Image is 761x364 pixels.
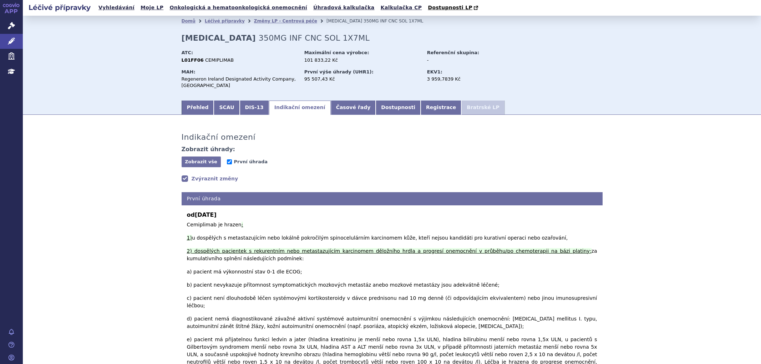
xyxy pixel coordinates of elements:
[182,57,204,63] strong: L01FF06
[182,133,256,142] h3: Indikační omezení
[195,211,217,218] span: [DATE]
[427,76,507,82] div: 3 959,7839 Kč
[269,101,331,115] a: Indikační omezení
[311,3,377,12] a: Úhradová kalkulačka
[331,101,376,115] a: Časové řady
[182,76,298,89] div: Regeneron Ireland Designated Activity Company, [GEOGRAPHIC_DATA]
[227,159,232,164] input: První úhrada
[182,192,603,205] h4: První úhrada
[182,101,214,115] a: Přehled
[182,69,196,75] strong: MAH:
[205,57,234,63] span: CEMIPLIMAB
[427,57,507,63] div: -
[187,248,592,254] ins: 2) dospělých pacientek s rekurentním nebo metastazujícím karcinomem děložního hrdla a progresí on...
[304,50,369,55] strong: Maximální cena výrobce:
[364,19,423,24] span: 350MG INF CNC SOL 1X7ML
[182,19,196,24] a: Domů
[185,159,217,164] span: Zobrazit vše
[259,34,370,42] span: 350MG INF CNC SOL 1X7ML
[182,146,235,153] h4: Zobrazit úhrady:
[427,69,442,75] strong: EKV1:
[379,3,424,12] a: Kalkulačka CP
[234,159,268,164] span: První úhrada
[167,3,309,12] a: Onkologická a hematoonkologická onemocnění
[326,19,362,24] span: [MEDICAL_DATA]
[428,5,472,10] span: Dostupnosti LP
[254,19,317,24] a: Změny LP - Centrová péče
[304,57,420,63] div: 101 833,22 Kč
[187,222,242,227] span: Cemiplimab je hrazen
[240,101,269,115] a: DIS-13
[23,2,96,12] h2: Léčivé přípravky
[304,69,374,75] strong: První výše úhrady (UHR1):
[182,34,256,42] strong: [MEDICAL_DATA]
[96,3,137,12] a: Vyhledávání
[214,101,239,115] a: SCAU
[182,157,221,167] button: Zobrazit vše
[205,19,245,24] a: Léčivé přípravky
[182,50,193,55] strong: ATC:
[187,222,243,241] ins: : 1)
[304,76,420,82] div: 95 507,43 Kč
[426,3,482,13] a: Dostupnosti LP
[187,211,597,219] b: od
[192,235,568,241] span: u dospělých s metastazujícím nebo lokálně pokročilým spinocelulárním karcinomem kůže, kteří nejso...
[421,101,461,115] a: Registrace
[427,50,479,55] strong: Referenční skupina:
[182,175,238,182] a: Zvýraznit změny
[138,3,166,12] a: Moje LP
[376,101,421,115] a: Dostupnosti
